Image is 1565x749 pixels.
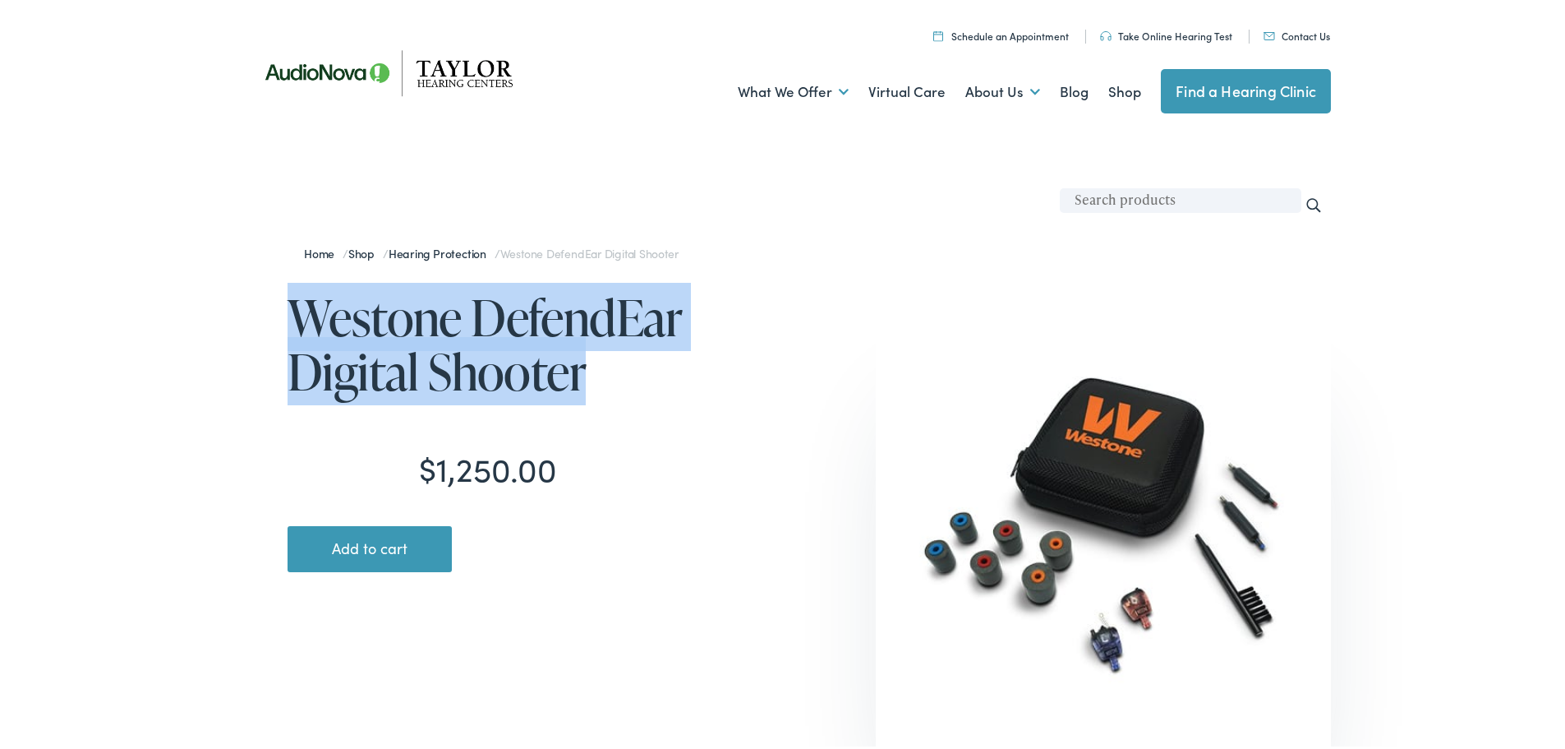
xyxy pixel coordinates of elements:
a: Blog [1060,58,1089,119]
a: Take Online Hearing Test [1100,25,1232,39]
a: Home [304,242,343,258]
a: What We Offer [738,58,849,119]
img: utility icon [1100,28,1112,38]
a: Virtual Care [868,58,946,119]
img: utility icon [1264,29,1275,37]
a: Schedule an Appointment [933,25,1069,39]
a: Hearing Protection [389,242,495,258]
input: Search [1305,193,1323,211]
h1: Westone DefendEar Digital Shooter [288,287,789,395]
a: About Us [965,58,1040,119]
input: Search products [1060,185,1301,210]
a: Find a Hearing Clinic [1161,66,1331,110]
img: utility icon [933,27,943,38]
a: Shop [1108,58,1141,119]
span: Westone DefendEar Digital Shooter [500,242,679,258]
span: / / / [304,242,678,258]
button: Add to cart [288,523,452,569]
a: Shop [348,242,383,258]
bdi: 1,250.00 [419,442,557,488]
a: Contact Us [1264,25,1330,39]
span: $ [419,442,436,488]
